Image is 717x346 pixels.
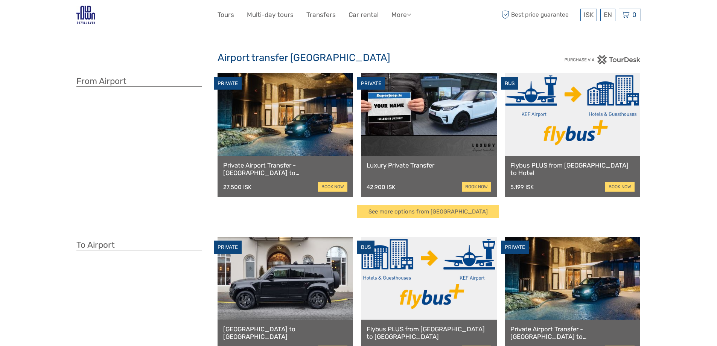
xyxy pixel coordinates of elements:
[462,182,491,192] a: book now
[510,162,635,177] a: Flybus PLUS from [GEOGRAPHIC_DATA] to Hotel
[500,9,578,21] span: Best price guarantee
[218,52,500,64] h2: Airport transfer [GEOGRAPHIC_DATA]
[318,182,347,192] a: book now
[367,162,491,169] a: Luxury Private Transfer
[510,325,635,341] a: Private Airport Transfer - [GEOGRAPHIC_DATA] to [GEOGRAPHIC_DATA]
[76,76,202,87] h3: From Airport
[605,182,635,192] a: book now
[76,240,202,250] h3: To Airport
[391,9,411,20] a: More
[76,6,95,24] img: 3594-675a8020-bb5e-44e2-ad73-0542bc91ef0d_logo_small.jpg
[218,9,234,20] a: Tours
[584,11,594,18] span: ISK
[501,77,518,90] div: BUS
[501,241,529,254] div: PRIVATE
[306,9,336,20] a: Transfers
[367,184,395,191] div: 42.900 ISK
[510,184,534,191] div: 5.199 ISK
[357,77,385,90] div: PRIVATE
[223,184,251,191] div: 27.500 ISK
[214,77,242,90] div: PRIVATE
[247,9,294,20] a: Multi-day tours
[349,9,379,20] a: Car rental
[223,325,348,341] a: [GEOGRAPHIC_DATA] to [GEOGRAPHIC_DATA]
[564,55,641,64] img: PurchaseViaTourDesk.png
[367,325,491,341] a: Flybus PLUS from [GEOGRAPHIC_DATA] to [GEOGRAPHIC_DATA]
[357,241,374,254] div: BUS
[214,241,242,254] div: PRIVATE
[631,11,638,18] span: 0
[357,205,499,218] a: See more options from [GEOGRAPHIC_DATA]
[600,9,615,21] div: EN
[223,162,348,177] a: Private Airport Transfer - [GEOGRAPHIC_DATA] to [GEOGRAPHIC_DATA]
